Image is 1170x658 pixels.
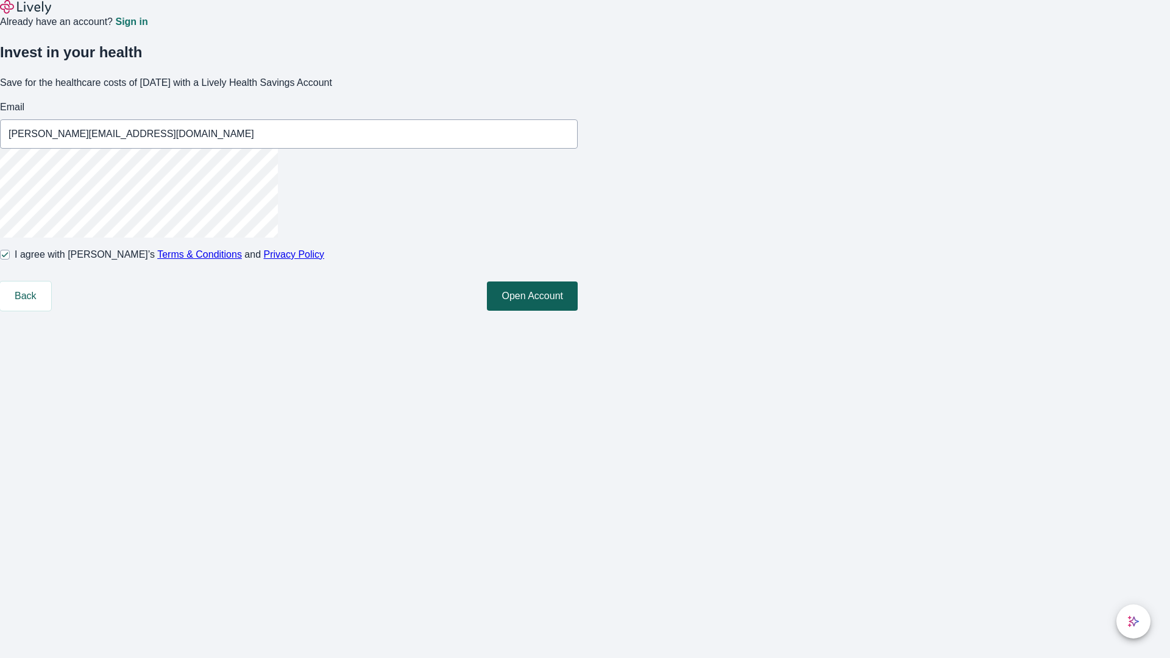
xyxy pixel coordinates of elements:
[264,249,325,260] a: Privacy Policy
[1127,615,1140,628] svg: Lively AI Assistant
[115,17,147,27] a: Sign in
[487,281,578,311] button: Open Account
[157,249,242,260] a: Terms & Conditions
[1116,604,1150,639] button: chat
[15,247,324,262] span: I agree with [PERSON_NAME]’s and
